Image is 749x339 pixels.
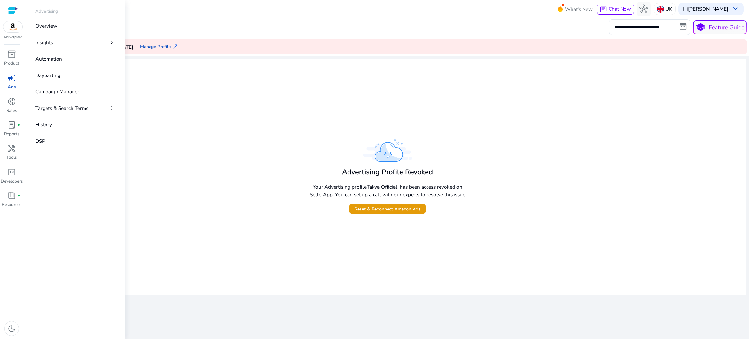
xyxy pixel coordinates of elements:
p: Hi [683,7,728,11]
b: [PERSON_NAME] [688,6,728,12]
p: Developers [1,178,23,185]
img: amazon.svg [3,21,23,32]
p: DSP [35,137,45,145]
p: Dayparting [35,72,60,79]
span: Reset & Reconnect Amazon Ads [354,206,421,212]
span: code_blocks [7,168,16,176]
span: dark_mode [7,324,16,333]
button: Manage Profilenorth_east [138,42,181,52]
h4: Advertising Profile Revoked [342,167,433,177]
img: something_went_wrong.svg [363,139,412,161]
button: chatChat Now [597,4,634,15]
span: Chat Now [609,6,631,12]
span: keyboard_arrow_down [731,5,740,13]
p: Advertising [35,8,58,15]
p: Marketplace [4,35,22,40]
p: Your Advertising profile , has been access revoked on SellerApp. You can set up a call with our e... [306,183,469,198]
p: Campaign Manager [35,88,79,95]
span: handyman [7,144,16,153]
span: school [695,22,706,33]
p: Targets & Search Terms [35,104,88,112]
span: Manage Profile [140,43,171,50]
p: Ads [8,84,16,90]
button: schoolFeature Guide [693,20,747,34]
p: Overview [35,22,57,30]
span: book_4 [7,191,16,200]
p: Feature Guide [709,23,744,32]
span: chevron_right [108,39,115,46]
p: Tools [7,155,17,161]
b: Takva Official [367,183,397,190]
span: fiber_manual_record [17,194,20,197]
span: hub [639,5,648,13]
p: Automation [35,55,62,62]
span: north_east [172,43,179,50]
span: lab_profile [7,121,16,129]
button: hub [637,2,651,16]
p: UK [665,3,672,15]
img: uk.svg [657,6,664,13]
span: donut_small [7,97,16,106]
span: campaign [7,74,16,82]
p: Product [4,61,19,67]
p: Resources [2,202,21,208]
span: inventory_2 [7,50,16,59]
span: fiber_manual_record [17,124,20,127]
button: Reset & Reconnect Amazon Ads [349,204,426,214]
p: Reports [4,131,19,138]
span: chevron_right [108,104,115,112]
p: History [35,121,52,128]
span: What's New [565,4,593,15]
span: chat [600,6,607,13]
p: Insights [35,39,53,46]
p: Sales [7,108,17,114]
